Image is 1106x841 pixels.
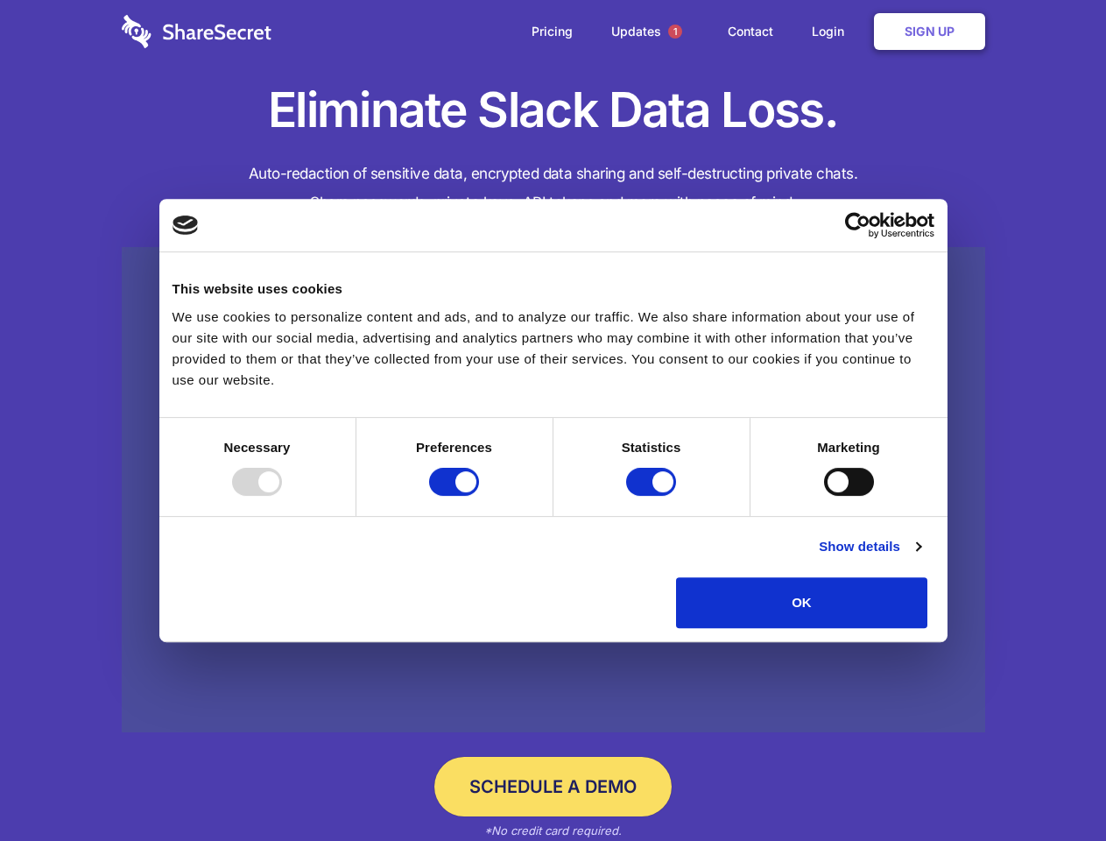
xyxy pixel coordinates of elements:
img: logo [173,216,199,235]
img: logo-wordmark-white-trans-d4663122ce5f474addd5e946df7df03e33cb6a1c49d2221995e7729f52c070b2.svg [122,15,271,48]
a: Usercentrics Cookiebot - opens in a new window [781,212,934,238]
a: Show details [819,536,920,557]
h4: Auto-redaction of sensitive data, encrypted data sharing and self-destructing private chats. Shar... [122,159,985,217]
a: Sign Up [874,13,985,50]
a: Schedule a Demo [434,757,672,816]
strong: Marketing [817,440,880,455]
a: Login [794,4,870,59]
div: This website uses cookies [173,279,934,300]
div: We use cookies to personalize content and ads, and to analyze our traffic. We also share informat... [173,307,934,391]
button: OK [676,577,927,628]
a: Wistia video thumbnail [122,247,985,733]
h1: Eliminate Slack Data Loss. [122,79,985,142]
strong: Necessary [224,440,291,455]
strong: Preferences [416,440,492,455]
em: *No credit card required. [484,823,622,837]
strong: Statistics [622,440,681,455]
a: Pricing [514,4,590,59]
span: 1 [668,25,682,39]
a: Contact [710,4,791,59]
